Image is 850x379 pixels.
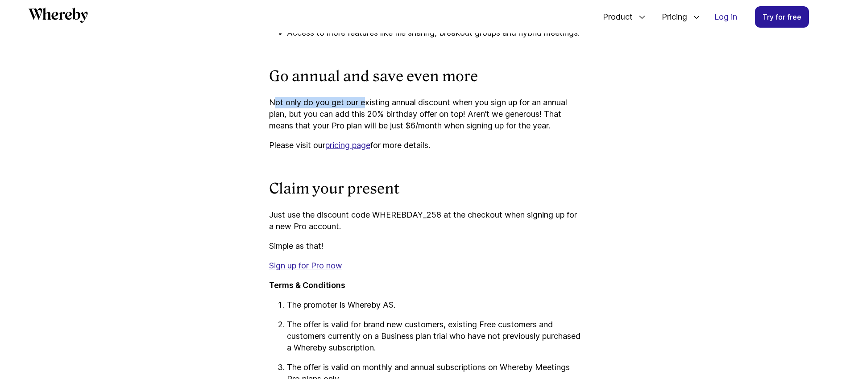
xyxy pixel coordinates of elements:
[29,8,88,26] a: Whereby
[269,180,581,198] h3: Claim your present
[707,7,744,27] a: Log in
[269,140,581,151] p: Please visit our for more details.
[287,319,581,354] p: The offer is valid for brand new customers, existing Free customers and customers currently on a ...
[594,2,635,32] span: Product
[269,209,581,232] p: Just use the discount code WHEREBDAY_258 at the checkout when signing up for a new Pro account.
[269,261,342,270] a: Sign up for Pro now
[755,6,809,28] a: Try for free
[269,97,581,132] p: Not only do you get our existing annual discount when you sign up for an annual plan, but you can...
[325,140,370,150] a: pricing page
[269,240,581,252] p: Simple as that!
[653,2,689,32] span: Pricing
[287,299,581,311] p: The promoter is Whereby AS.
[269,67,581,86] h3: Go annual and save even more
[269,280,345,290] strong: Terms & Conditions
[29,8,88,23] svg: Whereby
